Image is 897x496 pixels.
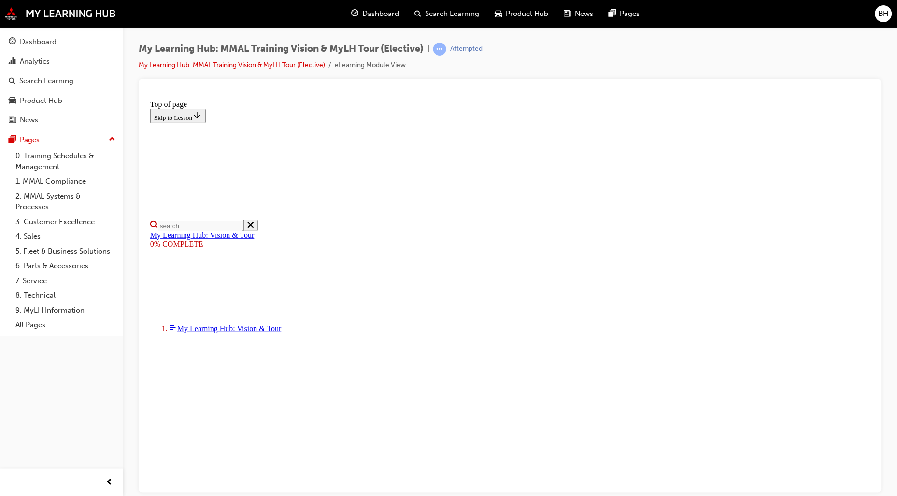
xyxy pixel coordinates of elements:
[12,215,119,230] a: 3. Customer Excellence
[4,4,724,13] div: Top of page
[620,8,640,19] span: Pages
[106,477,114,489] span: prev-icon
[450,44,483,54] div: Attempted
[879,8,889,19] span: BH
[556,4,601,24] a: news-iconNews
[4,31,119,131] button: DashboardAnalyticsSearch LearningProduct HubNews
[426,8,480,19] span: Search Learning
[19,75,73,87] div: Search Learning
[875,5,892,22] button: BH
[20,95,62,106] div: Product Hub
[407,4,487,24] a: search-iconSearch Learning
[5,7,116,20] img: mmal
[575,8,594,19] span: News
[506,8,549,19] span: Product Hub
[352,8,359,20] span: guage-icon
[335,60,406,71] li: eLearning Module View
[344,4,407,24] a: guage-iconDashboard
[433,43,446,56] span: learningRecordVerb_ATTEMPT-icon
[609,8,616,20] span: pages-icon
[12,303,119,318] a: 9. MyLH Information
[9,58,16,66] span: chart-icon
[20,36,57,47] div: Dashboard
[139,61,325,69] a: My Learning Hub: MMAL Training Vision & MyLH Tour (Elective)
[4,135,108,143] a: My Learning Hub: Vision & Tour
[9,38,16,46] span: guage-icon
[9,116,16,125] span: news-icon
[20,134,40,146] div: Pages
[9,97,16,105] span: car-icon
[139,44,424,55] span: My Learning Hub: MMAL Training Vision & MyLH Tour (Elective)
[9,77,15,86] span: search-icon
[12,259,119,274] a: 6. Parts & Accessories
[20,115,38,126] div: News
[4,53,119,71] a: Analytics
[4,131,119,149] button: Pages
[12,148,119,174] a: 0. Training Schedules & Management
[12,244,119,259] a: 5. Fleet & Business Solutions
[415,8,422,20] span: search-icon
[12,288,119,303] a: 8. Technical
[495,8,502,20] span: car-icon
[4,111,119,129] a: News
[9,136,16,145] span: pages-icon
[564,8,571,20] span: news-icon
[487,4,556,24] a: car-iconProduct Hub
[4,144,724,152] div: 0% COMPLETE
[4,33,119,51] a: Dashboard
[8,18,56,25] span: Skip to Lesson
[363,8,399,19] span: Dashboard
[12,189,119,215] a: 2. MMAL Systems & Processes
[109,133,115,146] span: up-icon
[20,56,50,67] div: Analytics
[12,274,119,289] a: 7. Service
[4,92,119,110] a: Product Hub
[427,44,429,55] span: |
[4,72,119,90] a: Search Learning
[12,229,119,244] a: 4. Sales
[12,174,119,189] a: 1. MMAL Compliance
[601,4,648,24] a: pages-iconPages
[4,13,59,27] button: Skip to Lesson
[12,318,119,333] a: All Pages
